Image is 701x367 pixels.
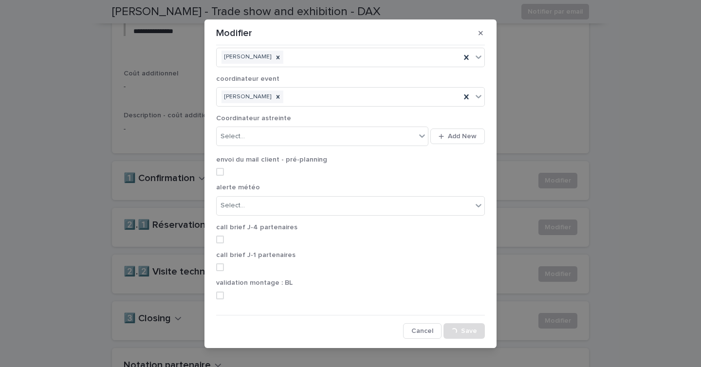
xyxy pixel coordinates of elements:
[221,91,273,104] div: [PERSON_NAME]
[443,323,485,339] button: Save
[216,252,295,258] span: call brief J-1 partenaires
[430,128,485,144] button: Add New
[221,131,245,142] div: Select...
[403,323,442,339] button: Cancel
[411,328,433,334] span: Cancel
[216,75,279,82] span: coordinateur event
[216,27,252,39] p: Modifier
[448,133,477,140] span: Add New
[216,224,297,231] span: call brief J-4 partenaires
[216,115,291,122] span: Coordinateur astreinte
[221,201,245,211] div: Select...
[216,184,260,191] span: alerte météo
[216,156,327,163] span: envoi du mail client - pré-planning
[216,279,293,286] span: validation montage : BL
[221,51,273,64] div: [PERSON_NAME]
[461,328,477,334] span: Save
